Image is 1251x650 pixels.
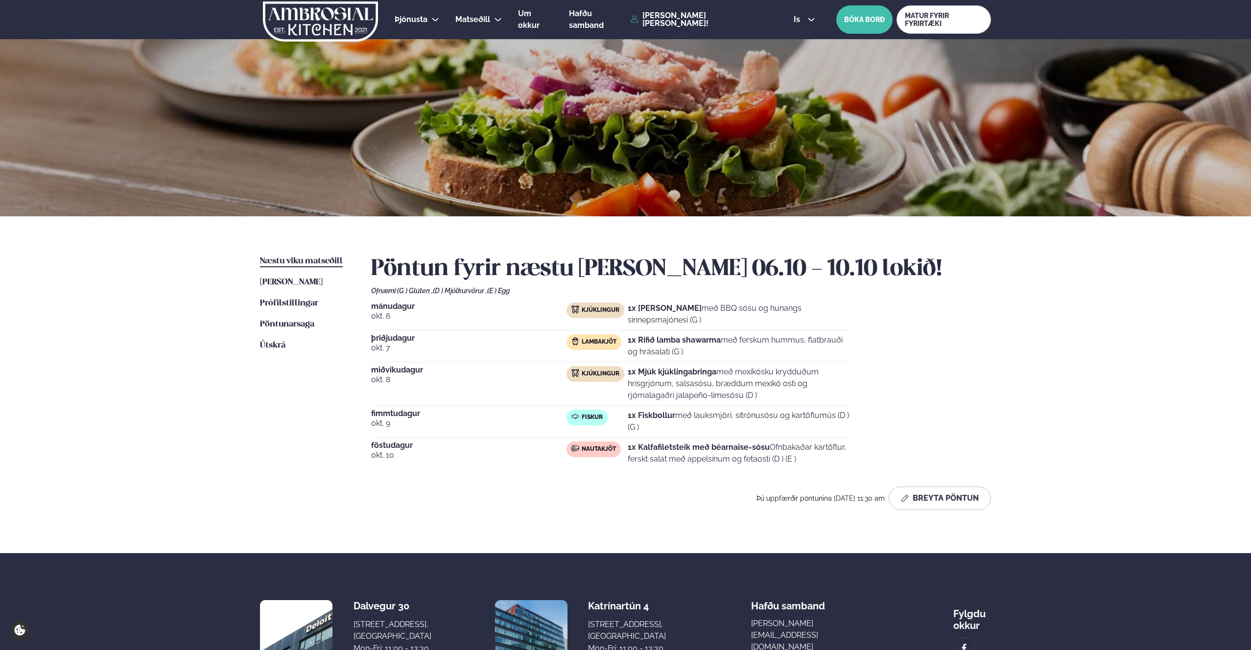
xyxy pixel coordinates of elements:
span: Um okkur [518,9,540,30]
strong: 1x Fiskbollur [628,411,675,420]
span: okt. 7 [371,342,566,354]
div: [STREET_ADDRESS], [GEOGRAPHIC_DATA] [588,619,666,642]
div: [STREET_ADDRESS], [GEOGRAPHIC_DATA] [354,619,431,642]
span: Þjónusta [395,15,427,24]
a: Hafðu samband [569,8,626,31]
p: Ofnbakaðar kartöflur, ferskt salat með appelsínum og fetaosti (D ) (E ) [628,441,851,465]
span: okt. 8 [371,374,566,386]
button: Breyta Pöntun [889,487,991,510]
a: [PERSON_NAME] [260,277,323,288]
span: miðvikudagur [371,366,566,374]
span: Lambakjöt [582,338,616,346]
a: Þjónusta [395,14,427,25]
div: Dalvegur 30 [354,600,431,612]
span: mánudagur [371,302,566,310]
a: Pöntunarsaga [260,319,314,330]
span: Hafðu samband [751,592,825,612]
a: Um okkur [518,8,553,31]
span: föstudagur [371,441,566,449]
span: Hafðu samband [569,9,604,30]
a: Útskrá [260,340,285,351]
span: Þú uppfærðir pöntunina [DATE] 11:30 am [756,494,885,502]
a: [PERSON_NAME] [PERSON_NAME]! [631,12,771,27]
img: chicken.svg [571,369,579,377]
img: chicken.svg [571,305,579,313]
span: Kjúklingur [582,370,619,378]
span: okt. 6 [371,310,566,322]
span: Pöntunarsaga [260,320,314,328]
img: beef.svg [571,444,579,452]
a: Cookie settings [10,620,30,640]
span: is [794,16,803,23]
span: (G ) Glúten , [397,287,433,295]
span: Kjúklingur [582,306,619,314]
p: með lauksmjöri, sítrónusósu og kartöflumús (D ) (G ) [628,410,851,433]
span: fimmtudagur [371,410,566,418]
span: Næstu viku matseðill [260,257,343,265]
strong: 1x Kalfafiletsteik með béarnaise-sósu [628,442,770,452]
div: Katrínartún 4 [588,600,666,612]
span: Nautakjöt [582,445,616,453]
span: Fiskur [582,414,603,421]
img: logo [262,1,379,42]
a: Matseðill [455,14,490,25]
span: Prófílstillingar [260,299,318,307]
span: (D ) Mjólkurvörur , [433,287,487,295]
a: Prófílstillingar [260,298,318,309]
span: þriðjudagur [371,334,566,342]
span: Matseðill [455,15,490,24]
span: [PERSON_NAME] [260,278,323,286]
a: MATUR FYRIR FYRIRTÆKI [897,5,991,34]
div: Ofnæmi: [371,287,991,295]
span: okt. 9 [371,418,566,429]
strong: 1x [PERSON_NAME] [628,303,702,313]
button: BÓKA BORÐ [836,5,893,34]
img: Lamb.svg [571,337,579,345]
span: (E ) Egg [487,287,510,295]
div: Fylgdu okkur [953,600,991,631]
button: is [786,16,823,23]
strong: 1x Rifið lamba shawarma [628,335,721,345]
p: með BBQ sósu og hunangs sinnepsmajónesi (G ) [628,302,851,326]
span: okt. 10 [371,449,566,461]
p: með mexíkósku krydduðum hrísgrjónum, salsasósu, bræddum mexíkó osti og rjómalagaðri jalapeño-lime... [628,366,851,401]
span: Útskrá [260,341,285,349]
img: fish.svg [571,413,579,420]
a: Næstu viku matseðill [260,255,343,267]
h2: Pöntun fyrir næstu [PERSON_NAME] 06.10 - 10.10 lokið! [371,255,991,283]
p: með ferskum hummus, flatbrauði og hrásalati (G ) [628,334,851,358]
strong: 1x Mjúk kjúklingabringa [628,367,716,376]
